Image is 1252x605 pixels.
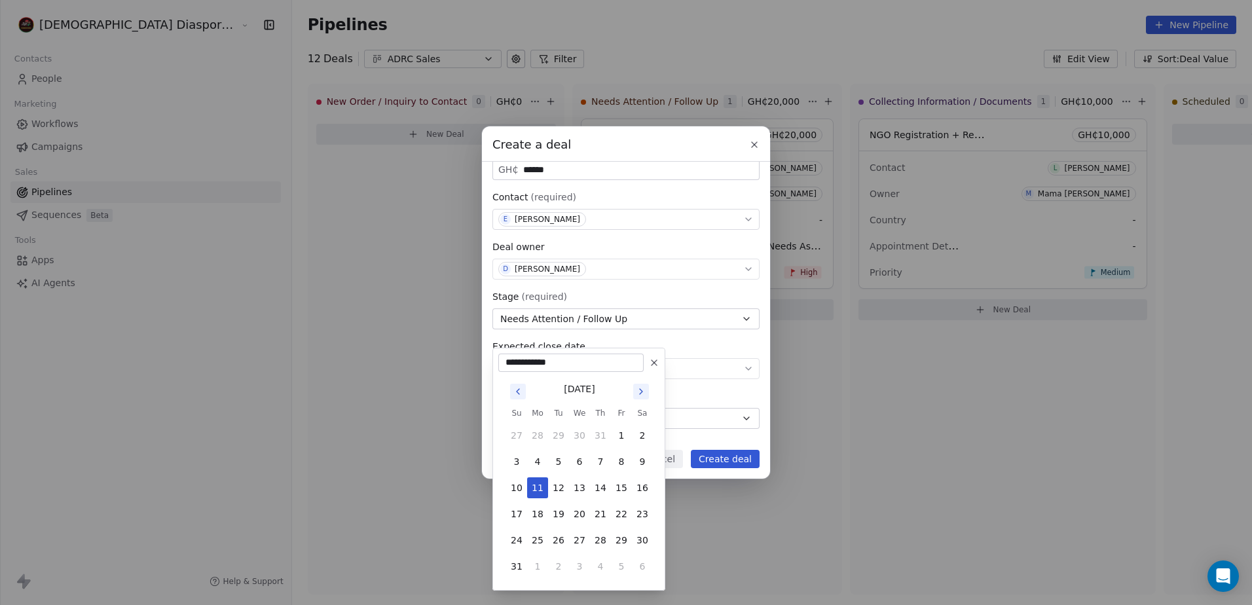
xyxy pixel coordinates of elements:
[506,504,527,524] button: 17
[632,556,653,577] button: 6
[548,407,569,420] th: Tuesday
[506,425,527,446] button: 27
[590,451,611,472] button: 7
[611,407,632,420] th: Friday
[632,477,653,498] button: 16
[569,504,590,524] button: 20
[611,451,632,472] button: 8
[506,407,527,420] th: Sunday
[632,530,653,551] button: 30
[632,425,653,446] button: 2
[632,451,653,472] button: 9
[611,556,632,577] button: 5
[569,530,590,551] button: 27
[548,504,569,524] button: 19
[569,425,590,446] button: 30
[527,407,548,420] th: Monday
[611,530,632,551] button: 29
[527,504,548,524] button: 18
[509,382,527,401] button: Go to previous month
[632,504,653,524] button: 23
[569,451,590,472] button: 6
[527,556,548,577] button: 1
[548,477,569,498] button: 12
[590,425,611,446] button: 31
[590,530,611,551] button: 28
[569,556,590,577] button: 3
[548,530,569,551] button: 26
[527,477,548,498] button: 11
[527,425,548,446] button: 28
[590,407,611,420] th: Thursday
[611,477,632,498] button: 15
[632,382,650,401] button: Go to next month
[506,530,527,551] button: 24
[590,504,611,524] button: 21
[506,451,527,472] button: 3
[611,425,632,446] button: 1
[506,556,527,577] button: 31
[564,382,595,396] div: [DATE]
[632,407,653,420] th: Saturday
[548,425,569,446] button: 29
[527,530,548,551] button: 25
[569,407,590,420] th: Wednesday
[527,451,548,472] button: 4
[611,504,632,524] button: 22
[590,477,611,498] button: 14
[548,451,569,472] button: 5
[569,477,590,498] button: 13
[506,477,527,498] button: 10
[548,556,569,577] button: 2
[590,556,611,577] button: 4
